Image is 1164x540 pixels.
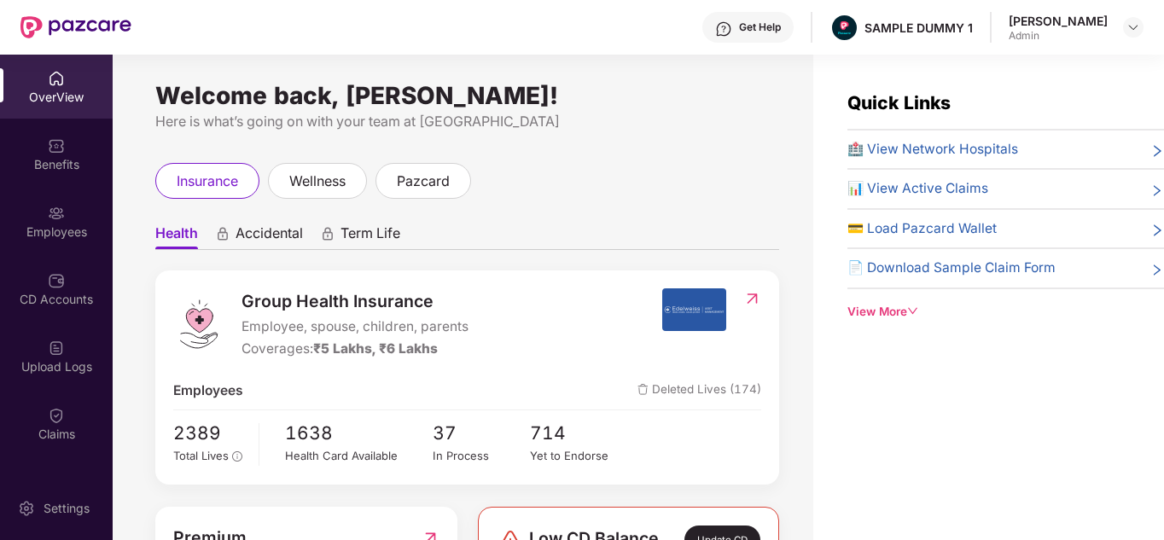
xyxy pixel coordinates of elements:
[20,16,131,38] img: New Pazcare Logo
[48,272,65,289] img: svg+xml;base64,PHN2ZyBpZD0iQ0RfQWNjb3VudHMiIGRhdGEtbmFtZT0iQ0QgQWNjb3VudHMiIHhtbG5zPSJodHRwOi8vd3...
[155,89,779,102] div: Welcome back, [PERSON_NAME]!
[433,419,531,447] span: 37
[637,384,649,395] img: deleteIcon
[739,20,781,34] div: Get Help
[1150,142,1164,160] span: right
[289,171,346,192] span: wellness
[242,288,469,315] span: Group Health Insurance
[433,447,531,465] div: In Process
[864,20,973,36] div: SAMPLE DUMMY 1
[637,380,761,401] span: Deleted Lives (174)
[48,407,65,424] img: svg+xml;base64,PHN2ZyBpZD0iQ2xhaW0iIHhtbG5zPSJodHRwOi8vd3d3LnczLm9yZy8yMDAwL3N2ZyIgd2lkdGg9IjIwIi...
[1150,222,1164,239] span: right
[340,224,400,249] span: Term Life
[1150,261,1164,278] span: right
[38,500,95,517] div: Settings
[48,70,65,87] img: svg+xml;base64,PHN2ZyBpZD0iSG9tZSIgeG1sbnM9Imh0dHA6Ly93d3cudzMub3JnLzIwMDAvc3ZnIiB3aWR0aD0iMjAiIG...
[48,340,65,357] img: svg+xml;base64,PHN2ZyBpZD0iVXBsb2FkX0xvZ3MiIGRhdGEtbmFtZT0iVXBsb2FkIExvZ3MiIHhtbG5zPSJodHRwOi8vd3...
[232,451,242,462] span: info-circle
[662,288,726,331] img: insurerIcon
[847,258,1056,278] span: 📄 Download Sample Claim Form
[173,380,243,401] span: Employees
[155,224,198,249] span: Health
[530,419,628,447] span: 714
[173,419,247,447] span: 2389
[285,447,432,465] div: Health Card Available
[847,218,997,239] span: 💳 Load Pazcard Wallet
[236,224,303,249] span: Accidental
[18,500,35,517] img: svg+xml;base64,PHN2ZyBpZD0iU2V0dGluZy0yMHgyMCIgeG1sbnM9Imh0dHA6Ly93d3cudzMub3JnLzIwMDAvc3ZnIiB3aW...
[847,92,951,113] span: Quick Links
[530,447,628,465] div: Yet to Endorse
[1009,13,1108,29] div: [PERSON_NAME]
[397,171,450,192] span: pazcard
[320,226,335,241] div: animation
[177,171,238,192] span: insurance
[832,15,857,40] img: Pazcare_Alternative_logo-01-01.png
[242,316,469,337] span: Employee, spouse, children, parents
[285,419,432,447] span: 1638
[1126,20,1140,34] img: svg+xml;base64,PHN2ZyBpZD0iRHJvcGRvd24tMzJ4MzIiIHhtbG5zPSJodHRwOi8vd3d3LnczLm9yZy8yMDAwL3N2ZyIgd2...
[743,290,761,307] img: RedirectIcon
[715,20,732,38] img: svg+xml;base64,PHN2ZyBpZD0iSGVscC0zMngzMiIgeG1sbnM9Imh0dHA6Ly93d3cudzMub3JnLzIwMDAvc3ZnIiB3aWR0aD...
[907,305,919,317] span: down
[173,299,224,350] img: logo
[48,137,65,154] img: svg+xml;base64,PHN2ZyBpZD0iQmVuZWZpdHMiIHhtbG5zPSJodHRwOi8vd3d3LnczLm9yZy8yMDAwL3N2ZyIgd2lkdGg9Ij...
[215,226,230,241] div: animation
[48,474,65,491] img: svg+xml;base64,PHN2ZyBpZD0iQ2xhaW0iIHhtbG5zPSJodHRwOi8vd3d3LnczLm9yZy8yMDAwL3N2ZyIgd2lkdGg9IjIwIi...
[1009,29,1108,43] div: Admin
[1150,182,1164,199] span: right
[313,340,438,357] span: ₹5 Lakhs, ₹6 Lakhs
[847,139,1018,160] span: 🏥 View Network Hospitals
[173,449,229,462] span: Total Lives
[48,205,65,222] img: svg+xml;base64,PHN2ZyBpZD0iRW1wbG95ZWVzIiB4bWxucz0iaHR0cDovL3d3dy53My5vcmcvMjAwMC9zdmciIHdpZHRoPS...
[242,339,469,359] div: Coverages:
[155,111,779,132] div: Here is what’s going on with your team at [GEOGRAPHIC_DATA]
[847,303,1164,321] div: View More
[847,178,988,199] span: 📊 View Active Claims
